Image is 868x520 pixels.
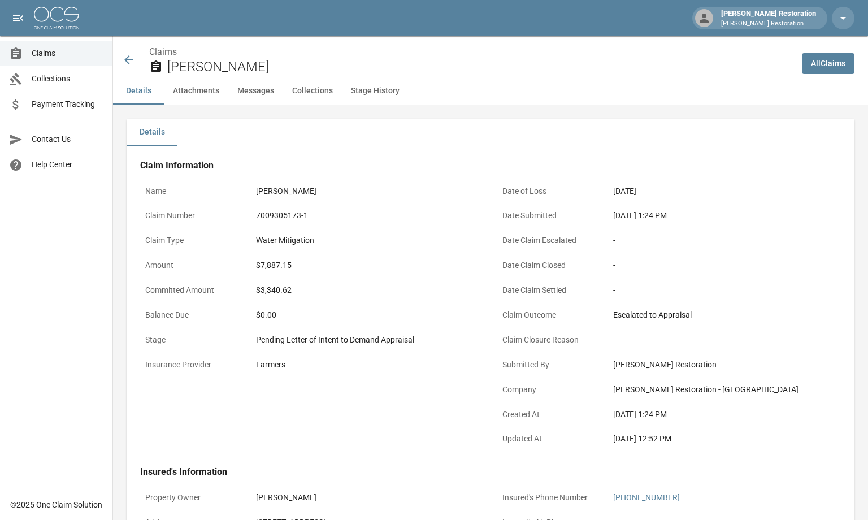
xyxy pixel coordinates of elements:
span: Payment Tracking [32,98,103,110]
div: [DATE] 12:52 PM [613,433,836,445]
div: [PERSON_NAME] Restoration - [GEOGRAPHIC_DATA] [613,384,836,396]
span: Claims [32,47,103,59]
nav: breadcrumb [149,45,793,59]
div: Escalated to Appraisal [613,309,836,321]
div: anchor tabs [113,77,868,105]
a: Claims [149,46,177,57]
div: Farmers [256,359,479,371]
p: Claim Type [140,229,242,252]
p: Claim Number [140,205,242,227]
p: Insured's Phone Number [497,487,599,509]
div: - [613,334,836,346]
div: - [613,284,836,296]
p: Date Claim Settled [497,279,599,301]
p: Date Claim Escalated [497,229,599,252]
button: Details [113,77,164,105]
p: Date Submitted [497,205,599,227]
div: [PERSON_NAME] Restoration [717,8,821,28]
div: $3,340.62 [256,284,479,296]
button: Collections [283,77,342,105]
span: Contact Us [32,133,103,145]
h2: [PERSON_NAME] [167,59,793,75]
button: Attachments [164,77,228,105]
p: Claim Outcome [497,304,599,326]
button: Messages [228,77,283,105]
span: Help Center [32,159,103,171]
p: Date Claim Closed [497,254,599,276]
p: Insurance Provider [140,354,242,376]
span: Collections [32,73,103,85]
p: Committed Amount [140,279,242,301]
div: $7,887.15 [256,259,479,271]
p: Date of Loss [497,180,599,202]
a: AllClaims [802,53,854,74]
div: Pending Letter of Intent to Demand Appraisal [256,334,479,346]
button: Stage History [342,77,409,105]
p: Balance Due [140,304,242,326]
div: [PERSON_NAME] [256,492,479,504]
div: Water Mitigation [256,235,479,246]
p: Claim Closure Reason [497,329,599,351]
div: [DATE] 1:24 PM [613,409,836,421]
p: Stage [140,329,242,351]
p: [PERSON_NAME] Restoration [721,19,816,29]
h4: Claim Information [140,160,841,171]
p: Name [140,180,242,202]
h4: Insured's Information [140,466,841,478]
div: details tabs [127,119,854,146]
div: © 2025 One Claim Solution [10,499,102,510]
button: Details [127,119,177,146]
div: $0.00 [256,309,479,321]
p: Updated At [497,428,599,450]
div: - [613,259,836,271]
div: [PERSON_NAME] Restoration [613,359,836,371]
p: Created At [497,404,599,426]
p: Property Owner [140,487,242,509]
p: Amount [140,254,242,276]
img: ocs-logo-white-transparent.png [34,7,79,29]
div: - [613,235,836,246]
div: 7009305173-1 [256,210,479,222]
div: [DATE] [613,185,836,197]
p: Submitted By [497,354,599,376]
button: open drawer [7,7,29,29]
a: [PHONE_NUMBER] [613,493,680,502]
div: [DATE] 1:24 PM [613,210,836,222]
div: [PERSON_NAME] [256,185,479,197]
p: Company [497,379,599,401]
